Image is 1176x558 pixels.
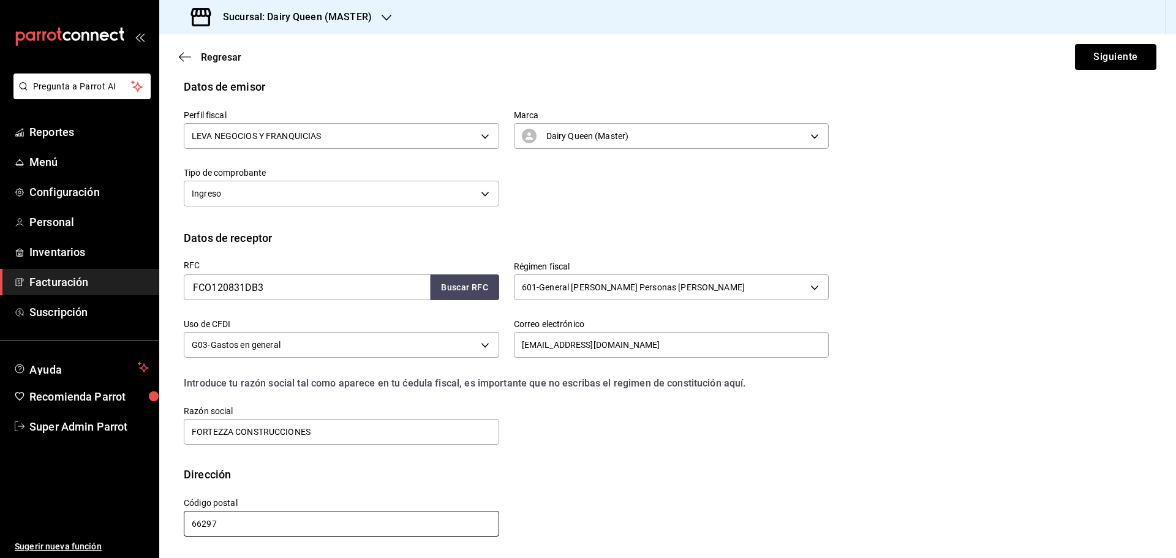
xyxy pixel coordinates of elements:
[29,274,149,290] span: Facturación
[184,320,499,328] label: Uso de CFDI
[184,111,499,119] label: Perfil fiscal
[192,339,281,351] span: G03 - Gastos en general
[184,499,499,507] label: Código postal
[29,244,149,260] span: Inventarios
[15,540,149,553] span: Sugerir nueva función
[135,32,145,42] button: open_drawer_menu
[184,407,499,415] label: Razón social
[29,184,149,200] span: Configuración
[213,10,372,25] h3: Sucursal: Dairy Queen (MASTER)
[522,281,745,293] span: 601 - General [PERSON_NAME] Personas [PERSON_NAME]
[13,74,151,99] button: Pregunta a Parrot AI
[29,360,133,375] span: Ayuda
[546,130,629,142] span: Dairy Queen (Master)
[184,376,829,391] div: Introduce tu razón social tal como aparece en tu ćedula fiscal, es importante que no escribas el ...
[514,111,829,119] label: Marca
[184,123,499,149] div: LEVA NEGOCIOS Y FRANQUICIAS
[184,511,499,537] input: Obligatorio
[431,274,499,300] button: Buscar RFC
[184,230,272,246] div: Datos de receptor
[184,168,499,177] label: Tipo de comprobante
[201,51,241,63] span: Regresar
[192,187,221,200] span: Ingreso
[29,304,149,320] span: Suscripción
[33,80,132,93] span: Pregunta a Parrot AI
[179,51,241,63] button: Regresar
[1075,44,1156,70] button: Siguiente
[29,154,149,170] span: Menú
[29,418,149,435] span: Super Admin Parrot
[514,262,829,271] label: Régimen fiscal
[184,78,265,95] div: Datos de emisor
[29,124,149,140] span: Reportes
[29,388,149,405] span: Recomienda Parrot
[9,89,151,102] a: Pregunta a Parrot AI
[184,261,499,270] label: RFC
[514,320,829,328] label: Correo electrónico
[29,214,149,230] span: Personal
[184,466,231,483] div: Dirección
